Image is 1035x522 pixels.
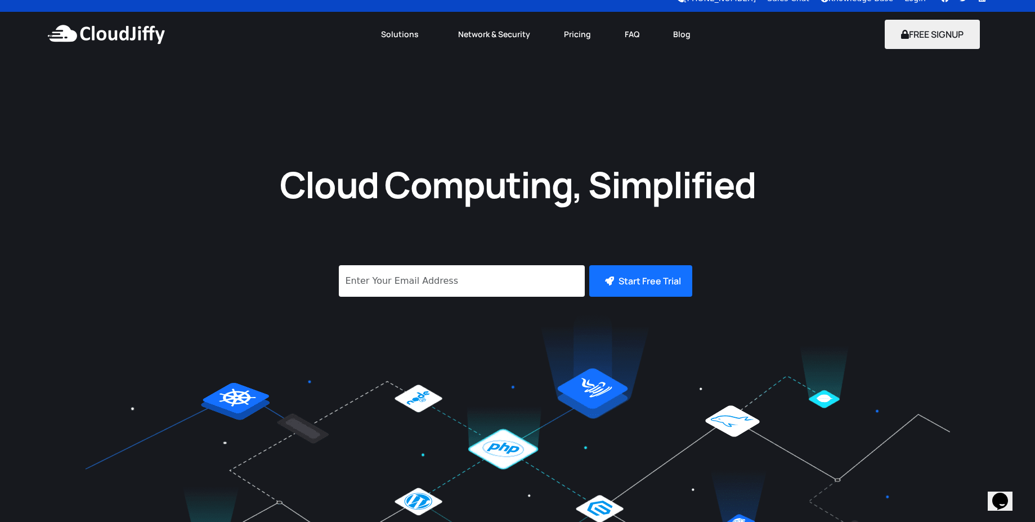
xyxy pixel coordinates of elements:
[547,22,608,47] a: Pricing
[339,265,585,297] input: Enter Your Email Address
[608,22,656,47] a: FAQ
[589,265,692,297] button: Start Free Trial
[988,477,1024,511] iframe: chat widget
[364,22,441,47] a: Solutions
[885,20,980,49] button: FREE SIGNUP
[441,22,547,47] a: Network & Security
[656,22,707,47] a: Blog
[885,28,980,41] a: FREE SIGNUP
[265,161,771,208] h1: Cloud Computing, Simplified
